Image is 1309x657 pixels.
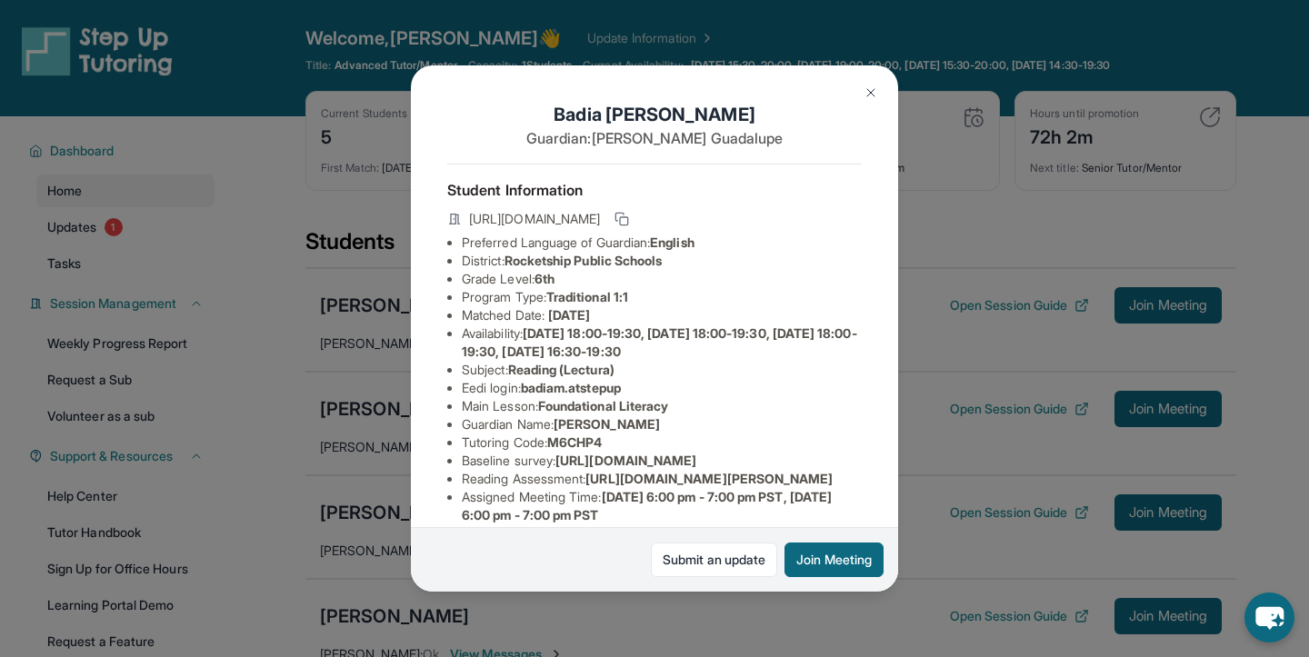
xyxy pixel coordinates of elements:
[650,234,694,250] span: English
[462,361,862,379] li: Subject :
[462,325,857,359] span: [DATE] 18:00-19:30, [DATE] 18:00-19:30, [DATE] 18:00-19:30, [DATE] 16:30-19:30
[784,543,884,577] button: Join Meeting
[505,253,663,268] span: Rocketship Public Schools
[597,525,738,541] span: [URL][DOMAIN_NAME]
[554,416,660,432] span: [PERSON_NAME]
[462,288,862,306] li: Program Type:
[546,289,628,304] span: Traditional 1:1
[462,270,862,288] li: Grade Level:
[447,179,862,201] h4: Student Information
[462,306,862,324] li: Matched Date:
[521,380,621,395] span: badiam.atstepup
[462,489,832,523] span: [DATE] 6:00 pm - 7:00 pm PST, [DATE] 6:00 pm - 7:00 pm PST
[462,379,862,397] li: Eedi login :
[469,210,600,228] span: [URL][DOMAIN_NAME]
[585,471,833,486] span: [URL][DOMAIN_NAME][PERSON_NAME]
[1244,592,1294,642] button: chat-button
[651,543,777,577] a: Submit an update
[548,307,590,323] span: [DATE]
[508,362,615,377] span: Reading (Lectura)
[447,127,862,149] p: Guardian: [PERSON_NAME] Guadalupe
[547,434,602,450] span: M6CHP4
[447,102,862,127] h1: Badia [PERSON_NAME]
[864,85,878,100] img: Close Icon
[462,524,862,543] li: Temporary tutoring link :
[462,252,862,270] li: District:
[462,415,862,433] li: Guardian Name :
[555,453,696,468] span: [URL][DOMAIN_NAME]
[535,271,555,286] span: 6th
[462,324,862,361] li: Availability:
[462,488,862,524] li: Assigned Meeting Time :
[462,433,862,452] li: Tutoring Code :
[462,397,862,415] li: Main Lesson :
[462,452,862,470] li: Baseline survey :
[538,398,668,413] span: Foundational Literacy
[462,234,862,252] li: Preferred Language of Guardian:
[611,208,633,230] button: Copy link
[462,470,862,488] li: Reading Assessment :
